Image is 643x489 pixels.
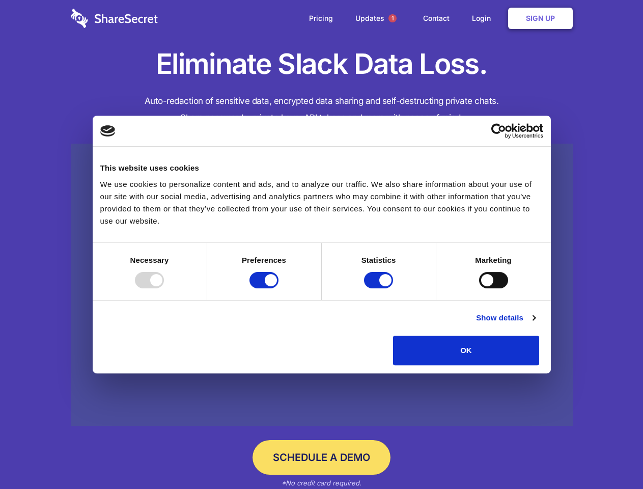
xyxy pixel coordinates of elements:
div: We use cookies to personalize content and ads, and to analyze our traffic. We also share informat... [100,178,543,227]
a: Pricing [299,3,343,34]
div: This website uses cookies [100,162,543,174]
img: logo-wordmark-white-trans-d4663122ce5f474addd5e946df7df03e33cb6a1c49d2221995e7729f52c070b2.svg [71,9,158,28]
strong: Necessary [130,256,169,264]
a: Contact [413,3,460,34]
strong: Preferences [242,256,286,264]
button: OK [393,336,539,365]
a: Schedule a Demo [253,440,390,475]
strong: Marketing [475,256,512,264]
span: 1 [388,14,397,22]
strong: Statistics [361,256,396,264]
img: logo [100,125,116,137]
a: Show details [476,312,535,324]
a: Sign Up [508,8,573,29]
h4: Auto-redaction of sensitive data, encrypted data sharing and self-destructing private chats. Shar... [71,93,573,126]
a: Usercentrics Cookiebot - opens in a new window [454,123,543,139]
a: Wistia video thumbnail [71,144,573,426]
a: Login [462,3,506,34]
h1: Eliminate Slack Data Loss. [71,46,573,83]
em: *No credit card required. [282,479,361,487]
